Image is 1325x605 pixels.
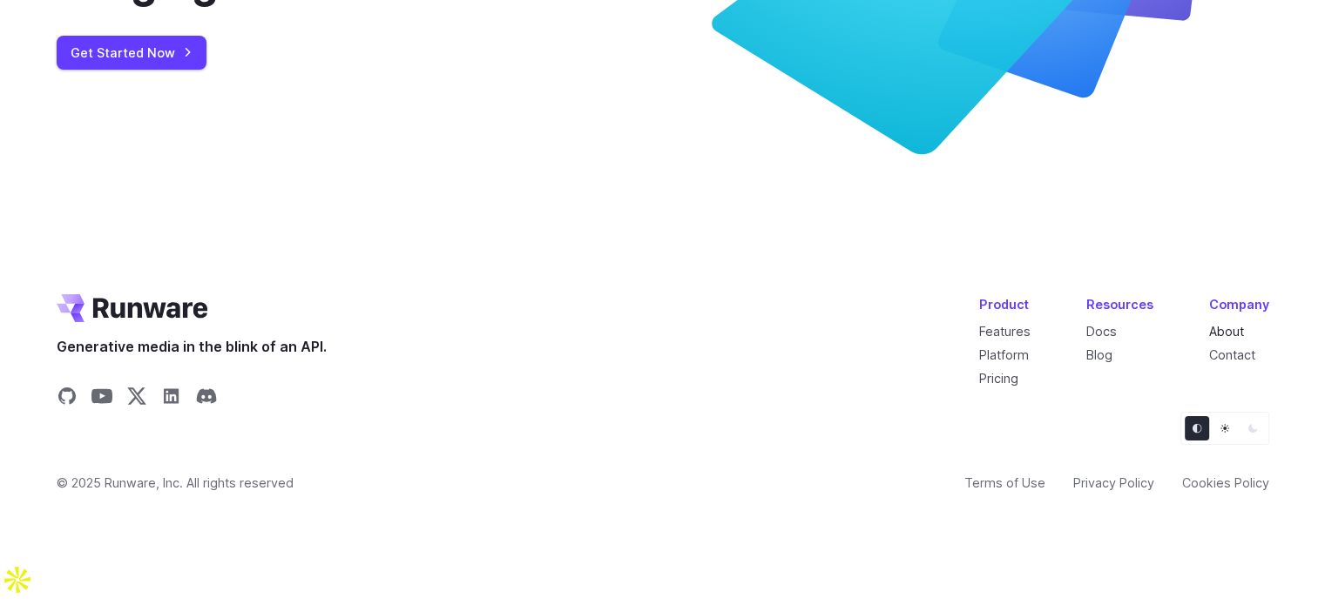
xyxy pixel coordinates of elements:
[57,36,206,70] a: Get Started Now
[196,386,217,412] a: Share on Discord
[979,294,1031,314] div: Product
[1086,324,1117,339] a: Docs
[1209,294,1269,314] div: Company
[1209,347,1255,362] a: Contact
[91,386,112,412] a: Share on YouTube
[126,386,147,412] a: Share on X
[1086,347,1112,362] a: Blog
[57,336,327,359] span: Generative media in the blink of an API.
[161,386,182,412] a: Share on LinkedIn
[1182,473,1269,493] a: Cookies Policy
[1209,324,1244,339] a: About
[1073,473,1154,493] a: Privacy Policy
[979,324,1031,339] a: Features
[1240,416,1265,440] button: Dark
[979,347,1029,362] a: Platform
[979,371,1018,386] a: Pricing
[57,294,208,322] a: Go to /
[964,473,1045,493] a: Terms of Use
[57,473,294,493] span: © 2025 Runware, Inc. All rights reserved
[1185,416,1209,440] button: Default
[57,386,78,412] a: Share on GitHub
[1180,412,1269,445] ul: Theme selector
[1086,294,1153,314] div: Resources
[1213,416,1237,440] button: Light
